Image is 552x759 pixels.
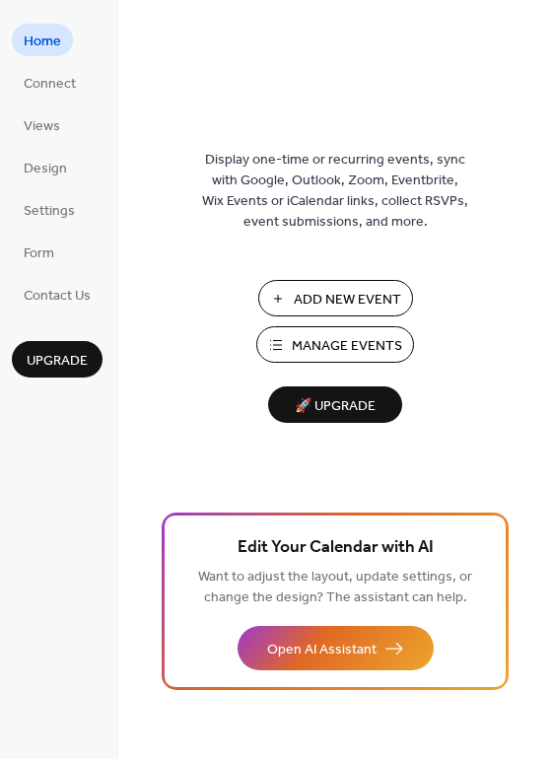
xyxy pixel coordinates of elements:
[12,66,88,99] a: Connect
[24,32,61,52] span: Home
[12,278,103,310] a: Contact Us
[12,236,66,268] a: Form
[202,150,468,233] span: Display one-time or recurring events, sync with Google, Outlook, Zoom, Eventbrite, Wix Events or ...
[12,193,87,226] a: Settings
[24,159,67,179] span: Design
[12,24,73,56] a: Home
[256,326,414,363] button: Manage Events
[294,290,401,310] span: Add New Event
[238,626,434,670] button: Open AI Assistant
[258,280,413,316] button: Add New Event
[24,74,76,95] span: Connect
[24,201,75,222] span: Settings
[12,151,79,183] a: Design
[12,108,72,141] a: Views
[24,286,91,307] span: Contact Us
[292,336,402,357] span: Manage Events
[24,116,60,137] span: Views
[267,640,377,660] span: Open AI Assistant
[12,341,103,378] button: Upgrade
[27,351,88,372] span: Upgrade
[268,386,402,423] button: 🚀 Upgrade
[24,243,54,264] span: Form
[280,393,390,420] span: 🚀 Upgrade
[238,534,434,562] span: Edit Your Calendar with AI
[198,564,472,611] span: Want to adjust the layout, update settings, or change the design? The assistant can help.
